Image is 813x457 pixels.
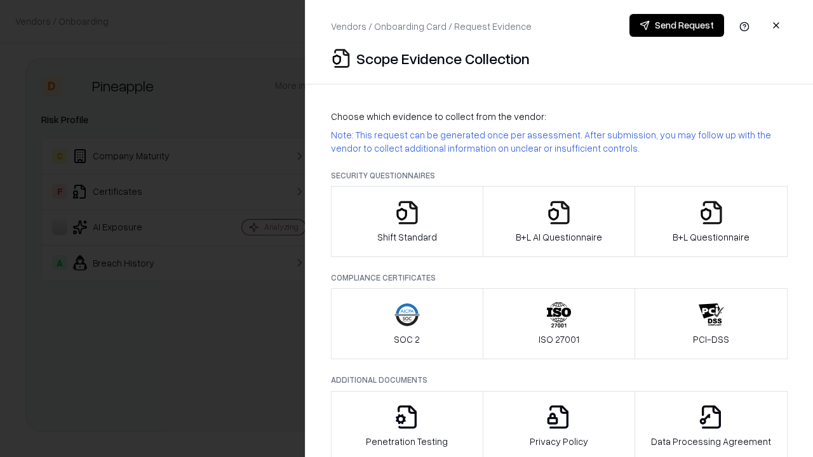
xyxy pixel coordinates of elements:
button: B+L Questionnaire [635,186,788,257]
button: SOC 2 [331,288,483,359]
p: Compliance Certificates [331,272,788,283]
button: B+L AI Questionnaire [483,186,636,257]
p: Penetration Testing [366,435,448,448]
button: Shift Standard [331,186,483,257]
p: B+L AI Questionnaire [516,230,602,244]
button: PCI-DSS [635,288,788,359]
button: Send Request [629,14,724,37]
p: Choose which evidence to collect from the vendor: [331,110,788,123]
p: Additional Documents [331,374,788,385]
p: Note: This request can be generated once per assessment. After submission, you may follow up with... [331,128,788,155]
p: PCI-DSS [693,333,729,346]
p: B+L Questionnaire [673,230,749,244]
p: SOC 2 [394,333,420,346]
p: Shift Standard [377,230,437,244]
p: Data Processing Agreement [651,435,771,448]
p: Security Questionnaires [331,170,788,181]
p: Scope Evidence Collection [356,48,530,69]
p: Vendors / Onboarding Card / Request Evidence [331,20,532,33]
p: Privacy Policy [530,435,588,448]
p: ISO 27001 [539,333,579,346]
button: ISO 27001 [483,288,636,359]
